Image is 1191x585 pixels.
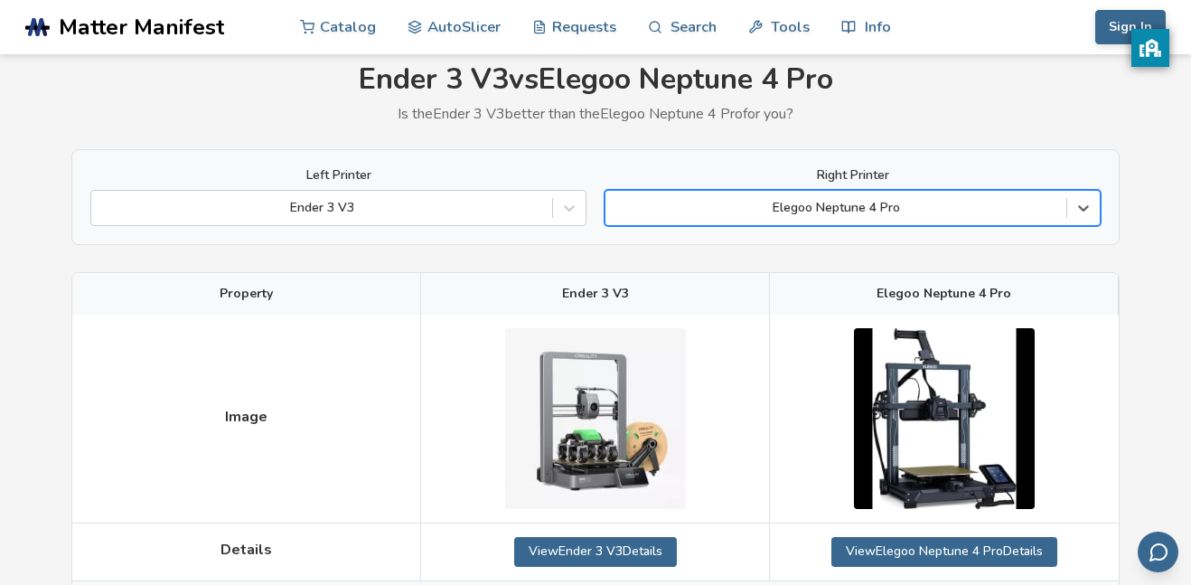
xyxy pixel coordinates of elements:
span: Image [225,409,267,425]
a: ViewEnder 3 V3Details [514,537,677,566]
span: Ender 3 V3 [562,287,629,301]
img: Elegoo Neptune 4 Pro [854,328,1035,509]
input: Ender 3 V3 [100,201,104,215]
span: Property [220,287,273,301]
span: Elegoo Neptune 4 Pro [877,287,1011,301]
span: Matter Manifest [59,14,224,40]
button: Sign In [1095,10,1166,44]
button: privacy banner [1131,29,1169,67]
h1: Ender 3 V3 vs Elegoo Neptune 4 Pro [71,63,1120,97]
label: Left Printer [90,168,586,183]
a: ViewElegoo Neptune 4 ProDetails [831,537,1057,566]
span: Details [220,542,272,558]
label: Right Printer [605,168,1101,183]
p: Is the Ender 3 V3 better than the Elegoo Neptune 4 Pro for you? [71,106,1120,122]
button: Send feedback via email [1138,532,1178,572]
img: Ender 3 V3 [505,328,686,509]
